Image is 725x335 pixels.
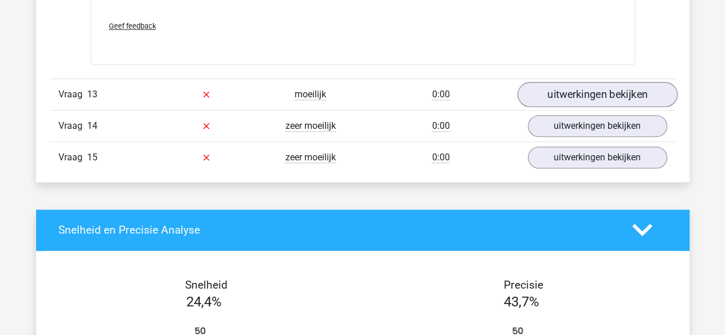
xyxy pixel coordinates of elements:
a: uitwerkingen bekijken [528,115,667,137]
span: 43,7% [504,294,539,310]
h4: Precisie [376,278,672,291]
span: 13 [87,89,97,100]
a: uitwerkingen bekijken [528,147,667,168]
span: 15 [87,152,97,163]
h4: Snelheid [58,278,354,291]
span: Geef feedback [109,22,156,30]
span: zeer moeilijk [285,120,336,132]
span: 24,4% [186,294,222,310]
span: moeilijk [295,89,326,100]
span: 0:00 [432,120,450,132]
span: Vraag [58,151,87,164]
a: uitwerkingen bekijken [517,82,677,107]
span: zeer moeilijk [285,152,336,163]
h4: Snelheid en Precisie Analyse [58,223,615,237]
span: Vraag [58,88,87,101]
span: Vraag [58,119,87,133]
span: 14 [87,120,97,131]
span: 0:00 [432,89,450,100]
span: 0:00 [432,152,450,163]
